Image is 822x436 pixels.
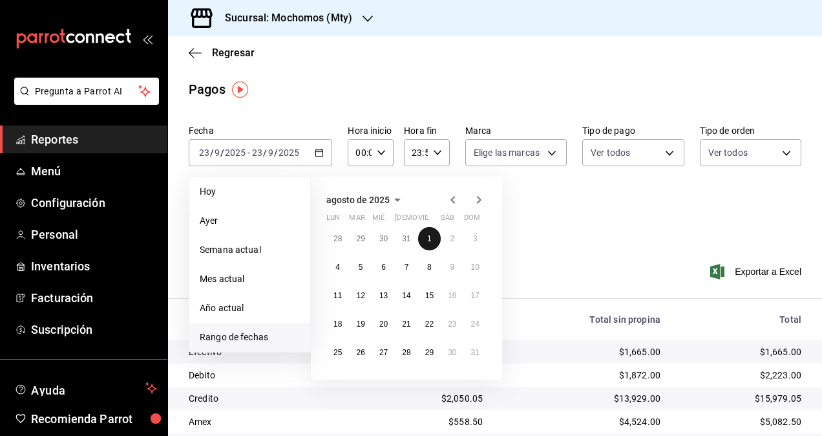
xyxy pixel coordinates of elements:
[471,348,479,357] abbr: 31 de agosto de 2025
[9,94,159,107] a: Pregunta a Parrot AI
[31,131,157,148] span: Reportes
[379,291,388,300] abbr: 13 de agosto de 2025
[471,320,479,329] abbr: 24 de agosto de 2025
[448,291,456,300] abbr: 16 de agosto de 2025
[224,147,246,158] input: ----
[464,227,487,250] button: 3 de agosto de 2025
[220,147,224,158] span: /
[356,234,364,243] abbr: 29 de julio de 2025
[402,348,410,357] abbr: 28 de agosto de 2025
[215,10,352,26] h3: Sucursal: Mochomos (Mty)
[681,369,801,382] div: $2,223.00
[395,341,417,364] button: 28 de agosto de 2025
[31,194,157,212] span: Configuración
[379,348,388,357] abbr: 27 de agosto de 2025
[232,82,248,98] button: Tooltip marker
[464,312,487,336] button: 24 de agosto de 2025
[383,415,483,428] div: $558.50
[418,256,441,279] button: 8 de agosto de 2025
[356,348,364,357] abbr: 26 de agosto de 2025
[395,284,417,307] button: 14 de agosto de 2025
[31,321,157,338] span: Suscripción
[395,227,417,250] button: 31 de julio de 2025
[681,314,801,325] div: Total
[591,146,630,159] span: Ver todos
[200,331,300,344] span: Rango de fechas
[333,234,342,243] abbr: 28 de julio de 2025
[333,291,342,300] abbr: 11 de agosto de 2025
[31,410,157,428] span: Recomienda Parrot
[681,345,801,358] div: $1,665.00
[326,256,349,279] button: 4 de agosto de 2025
[142,34,153,44] button: open_drawer_menu
[448,320,456,329] abbr: 23 de agosto de 2025
[263,147,267,158] span: /
[465,126,567,135] label: Marca
[372,284,395,307] button: 13 de agosto de 2025
[31,226,157,243] span: Personal
[425,291,434,300] abbr: 15 de agosto de 2025
[356,320,364,329] abbr: 19 de agosto de 2025
[700,126,801,135] label: Tipo de orden
[441,341,463,364] button: 30 de agosto de 2025
[31,257,157,275] span: Inventarios
[450,263,454,272] abbr: 9 de agosto de 2025
[395,213,471,227] abbr: jueves
[200,243,300,257] span: Semana actual
[278,147,300,158] input: ----
[402,234,410,243] abbr: 31 de julio de 2025
[189,415,362,428] div: Amex
[464,256,487,279] button: 10 de agosto de 2025
[31,162,157,180] span: Menú
[425,348,434,357] abbr: 29 de agosto de 2025
[198,147,210,158] input: --
[251,147,263,158] input: --
[372,213,385,227] abbr: miércoles
[441,227,463,250] button: 2 de agosto de 2025
[474,146,540,159] span: Elige las marcas
[471,291,479,300] abbr: 17 de agosto de 2025
[582,126,684,135] label: Tipo de pago
[503,345,660,358] div: $1,665.00
[248,147,250,158] span: -
[503,392,660,405] div: $13,929.00
[402,291,410,300] abbr: 14 de agosto de 2025
[349,341,372,364] button: 26 de agosto de 2025
[333,320,342,329] abbr: 18 de agosto de 2025
[189,369,362,382] div: Debito
[35,85,139,98] span: Pregunta a Parrot AI
[418,284,441,307] button: 15 de agosto de 2025
[326,341,349,364] button: 25 de agosto de 2025
[425,320,434,329] abbr: 22 de agosto de 2025
[212,47,255,59] span: Regresar
[356,291,364,300] abbr: 12 de agosto de 2025
[471,263,479,272] abbr: 10 de agosto de 2025
[441,256,463,279] button: 9 de agosto de 2025
[383,392,483,405] div: $2,050.05
[473,234,478,243] abbr: 3 de agosto de 2025
[349,227,372,250] button: 29 de julio de 2025
[405,263,409,272] abbr: 7 de agosto de 2025
[326,227,349,250] button: 28 de julio de 2025
[681,392,801,405] div: $15,979.05
[441,213,454,227] abbr: sábado
[418,213,428,227] abbr: viernes
[713,264,801,279] button: Exportar a Excel
[189,80,226,99] div: Pagos
[464,284,487,307] button: 17 de agosto de 2025
[214,147,220,158] input: --
[503,369,660,382] div: $1,872.00
[189,126,332,135] label: Fecha
[200,214,300,228] span: Ayer
[441,284,463,307] button: 16 de agosto de 2025
[381,263,386,272] abbr: 6 de agosto de 2025
[200,301,300,315] span: Año actual
[395,312,417,336] button: 21 de agosto de 2025
[14,78,159,105] button: Pregunta a Parrot AI
[200,185,300,199] span: Hoy
[210,147,214,158] span: /
[349,213,364,227] abbr: martes
[274,147,278,158] span: /
[200,272,300,286] span: Mes actual
[395,256,417,279] button: 7 de agosto de 2025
